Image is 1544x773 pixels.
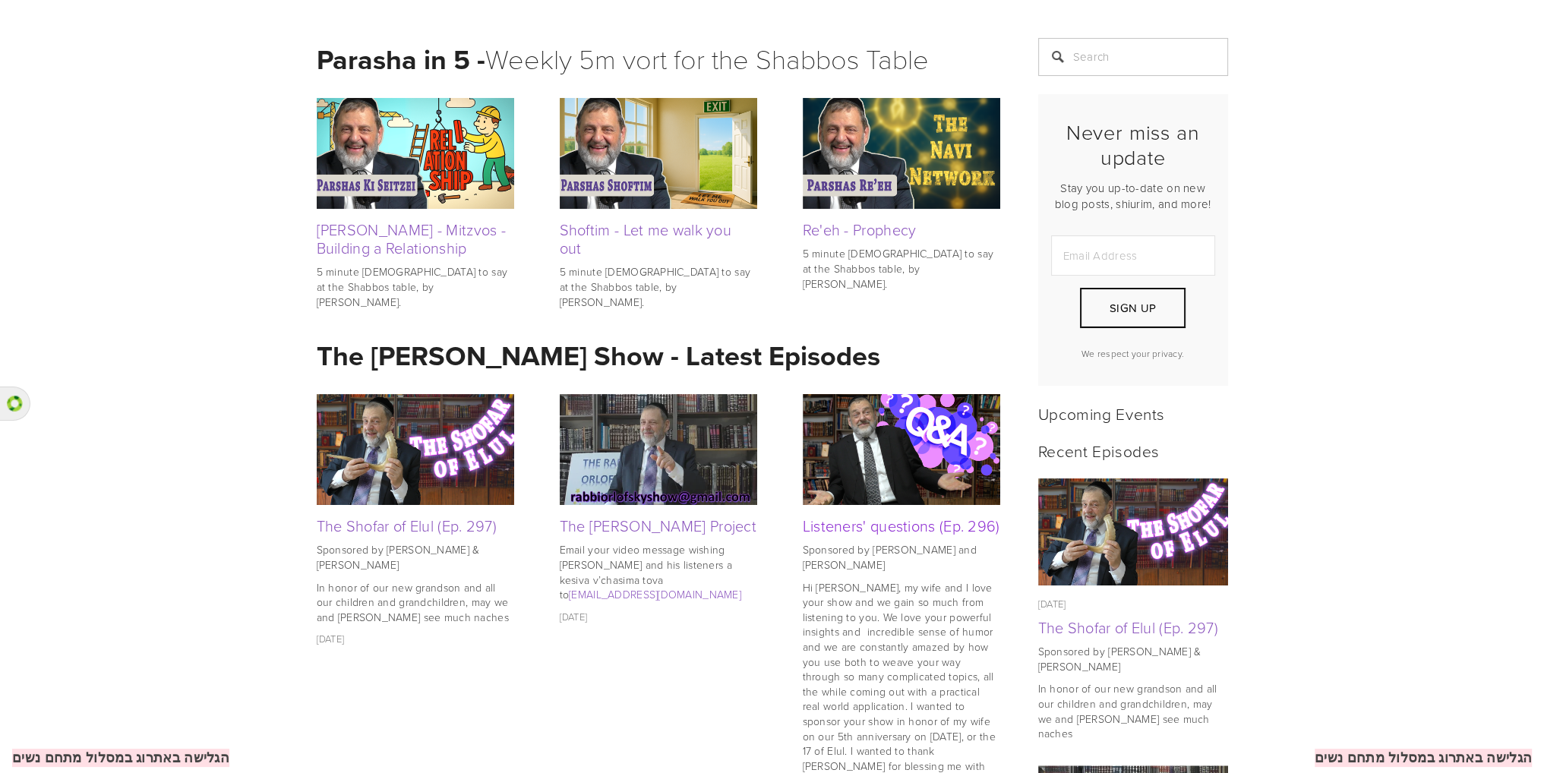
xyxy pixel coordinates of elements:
[317,632,345,645] time: [DATE]
[317,219,507,258] a: [PERSON_NAME] - Mitzvos - Building a Relationship
[1051,235,1215,276] input: Email Address
[317,39,485,79] strong: Parasha in 5 -
[560,610,588,623] time: [DATE]
[1051,180,1215,212] p: Stay you up-to-date on new blog posts, shiurim, and more!
[317,580,514,625] p: In honor of our new grandson and all our children and grandchildren, may we and [PERSON_NAME] see...
[560,98,757,209] img: Shoftim - Let me walk you out
[1315,749,1532,767] div: הגלישה באתרוג במסלול מתחם נשים
[12,749,229,767] div: הגלישה באתרוג במסלול מתחם נשים
[803,219,917,240] a: Re'eh - Prophecy
[560,515,757,536] a: The [PERSON_NAME] Project
[803,394,1000,505] a: Listeners' questions (Ep. 296)
[1038,597,1066,611] time: [DATE]
[317,98,514,209] img: Ki Seitzei - Mitzvos - Building a Relationship
[1038,644,1228,674] p: Sponsored by [PERSON_NAME] & [PERSON_NAME]
[317,38,1000,80] h1: Weekly 5m vort for the Shabbos Table
[803,384,1000,516] img: Listeners' questions (Ep. 296)
[317,264,514,309] p: 5 minute [DEMOGRAPHIC_DATA] to say at the Shabbos table, by [PERSON_NAME].
[1038,681,1228,740] p: In honor of our new grandson and all our children and grandchildren, may we and [PERSON_NAME] see...
[560,264,757,309] p: 5 minute [DEMOGRAPHIC_DATA] to say at the Shabbos table, by [PERSON_NAME].
[317,515,497,536] a: The Shofar of Elul (Ep. 297)
[1037,478,1228,585] img: The Shofar of Elul (Ep. 297)
[560,542,757,601] p: Email your video message wishing [PERSON_NAME] and his listeners a kesiva v’chasima tova to
[1080,288,1185,328] button: Sign Up
[1038,478,1228,585] a: The Shofar of Elul (Ep. 297)
[560,219,732,258] a: Shoftim - Let me walk you out
[1110,300,1156,316] span: Sign Up
[569,587,741,601] a: [EMAIL_ADDRESS][DOMAIN_NAME]
[1038,441,1228,460] h2: Recent Episodes
[317,542,514,572] p: Sponsored by [PERSON_NAME] & [PERSON_NAME]
[1051,120,1215,169] h2: Never miss an update
[1038,38,1228,76] input: Search
[1051,347,1215,360] p: We respect your privacy.
[1038,617,1218,638] a: The Shofar of Elul (Ep. 297)
[803,515,1000,536] a: Listeners' questions (Ep. 296)
[317,336,880,375] strong: The [PERSON_NAME] Show - Latest Episodes
[803,98,1000,209] img: Re'eh - Prophecy
[803,542,1000,572] p: Sponsored by [PERSON_NAME] and [PERSON_NAME]
[317,394,514,505] img: The Shofar of Elul (Ep. 297)
[1038,404,1228,423] h2: Upcoming Events
[803,246,1000,291] p: 5 minute [DEMOGRAPHIC_DATA] to say at the Shabbos table, by [PERSON_NAME].
[560,394,757,505] img: The Rabbi Orlofsky Rosh Hashana Project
